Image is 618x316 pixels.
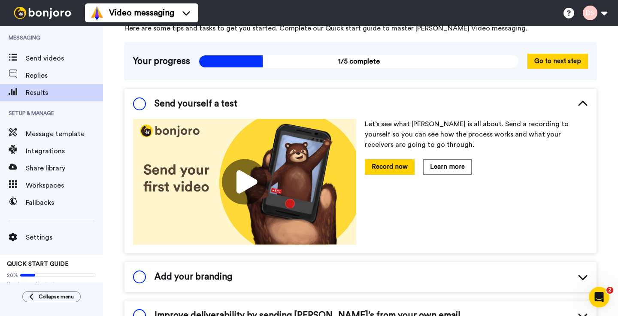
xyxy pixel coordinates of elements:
[133,119,356,245] img: 178eb3909c0dc23ce44563bdb6dc2c11.jpg
[26,129,103,139] span: Message template
[124,23,597,33] span: Here are some tips and tasks to get you started. Complete our Quick start guide to master [PERSON...
[39,293,74,300] span: Collapse menu
[26,197,103,208] span: Fallbacks
[154,97,237,110] span: Send yourself a test
[589,287,609,307] iframe: Intercom live chat
[10,7,75,19] img: bj-logo-header-white.svg
[154,270,232,283] span: Add your branding
[423,159,472,174] button: Learn more
[606,287,613,294] span: 2
[22,291,81,302] button: Collapse menu
[365,119,588,150] p: Let’s see what [PERSON_NAME] is all about. Send a recording to yourself so you can see how the pr...
[26,70,103,81] span: Replies
[26,53,103,64] span: Send videos
[365,159,415,174] button: Record now
[26,180,103,191] span: Workspaces
[7,272,18,279] span: 20%
[109,7,174,19] span: Video messaging
[527,54,588,69] button: Go to next step
[26,232,103,243] span: Settings
[90,6,104,20] img: vm-color.svg
[199,55,519,68] span: 1/5 complete
[26,88,103,98] span: Results
[7,261,69,267] span: QUICK START GUIDE
[26,146,103,156] span: Integrations
[133,55,190,68] span: Your progress
[26,163,103,173] span: Share library
[7,280,96,287] span: Send yourself a test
